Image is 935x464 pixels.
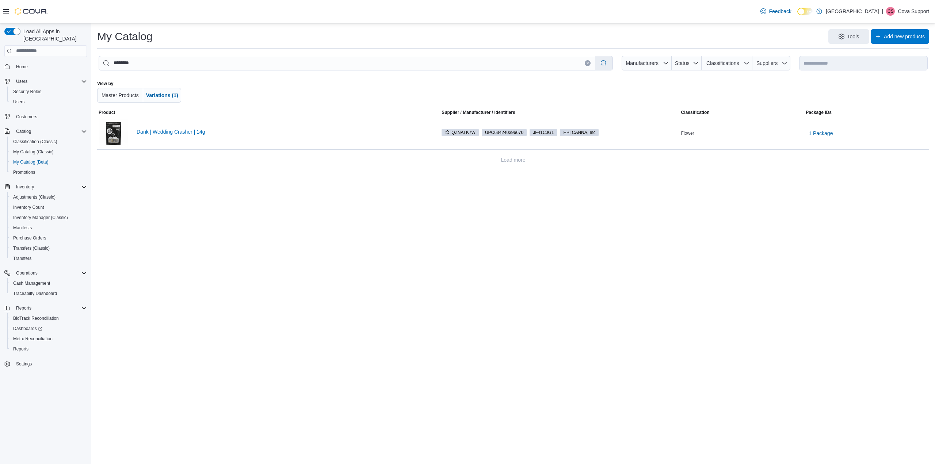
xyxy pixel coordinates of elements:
a: Feedback [757,4,794,19]
button: Tools [828,29,869,44]
button: BioTrack Reconciliation [7,313,90,323]
button: Inventory [1,182,90,192]
input: Dark Mode [797,8,813,15]
span: Transfers (Classic) [13,245,50,251]
button: Classifications [702,56,752,70]
span: Status [675,60,690,66]
button: Cash Management [7,278,90,288]
a: Classification (Classic) [10,137,60,146]
span: My Catalog (Beta) [13,159,49,165]
button: Settings [1,358,90,369]
span: Settings [13,359,87,368]
a: Dank | Wedding Crasher | 14g [137,129,428,135]
button: Customers [1,111,90,122]
button: Reports [7,344,90,354]
span: Adjustments (Classic) [10,193,87,202]
span: Users [13,77,87,86]
span: Cash Management [10,279,87,288]
span: Promotions [10,168,87,177]
a: Transfers (Classic) [10,244,53,253]
a: Cash Management [10,279,53,288]
button: Inventory Manager (Classic) [7,212,90,223]
span: JF41CJG1 [533,129,554,136]
span: Customers [13,112,87,121]
span: Transfers [10,254,87,263]
a: Adjustments (Classic) [10,193,58,202]
a: Settings [13,360,35,368]
span: Adjustments (Classic) [13,194,56,200]
a: Dashboards [10,324,45,333]
button: Clear input [585,60,591,66]
span: Feedback [769,8,791,15]
button: Manifests [7,223,90,233]
button: Transfers (Classic) [7,243,90,253]
span: Load more [501,156,526,164]
button: Adjustments (Classic) [7,192,90,202]
span: Classification (Classic) [13,139,57,145]
span: Dashboards [10,324,87,333]
button: Users [1,76,90,87]
span: Classification (Classic) [10,137,87,146]
span: Settings [16,361,32,367]
span: UPC 634240396670 [485,129,523,136]
span: Operations [16,270,38,276]
span: Purchase Orders [13,235,46,241]
a: Transfers [10,254,34,263]
button: Purchase Orders [7,233,90,243]
span: Supplier / Manufacturer / Identifiers [431,110,515,115]
span: Dashboards [13,326,42,331]
button: Catalog [1,126,90,137]
button: Catalog [13,127,34,136]
div: Flower [680,129,805,138]
span: HPI CANNA, Inc [563,129,595,136]
span: Transfers [13,256,31,261]
button: Security Roles [7,87,90,97]
span: Metrc Reconciliation [10,334,87,343]
span: Inventory Count [10,203,87,212]
button: Reports [1,303,90,313]
a: My Catalog (Beta) [10,158,51,166]
label: View by [97,81,113,87]
span: QZNATK7W [442,129,479,136]
span: Manifests [10,223,87,232]
span: Reports [13,346,28,352]
span: Purchase Orders [10,234,87,242]
span: CS [888,7,894,16]
span: Metrc Reconciliation [13,336,53,342]
span: Customers [16,114,37,120]
button: 1 Package [806,126,836,141]
a: Users [10,97,27,106]
span: QZNATK7W [445,129,476,136]
a: Metrc Reconciliation [10,334,56,343]
span: Master Products [102,92,139,98]
button: Metrc Reconciliation [7,334,90,344]
a: Inventory Count [10,203,47,212]
span: Inventory Manager (Classic) [13,215,68,221]
p: Cova Support [898,7,929,16]
span: Traceabilty Dashboard [10,289,87,298]
span: Inventory [16,184,34,190]
img: Cova [15,8,47,15]
button: Transfers [7,253,90,264]
span: Traceabilty Dashboard [13,291,57,296]
a: Security Roles [10,87,44,96]
button: Operations [13,269,41,277]
span: Operations [13,269,87,277]
span: Load All Apps in [GEOGRAPHIC_DATA] [20,28,87,42]
a: Inventory Manager (Classic) [10,213,71,222]
span: UPC634240396670 [482,129,527,136]
span: Transfers (Classic) [10,244,87,253]
button: Load more [498,153,528,167]
span: Promotions [13,169,35,175]
button: Inventory Count [7,202,90,212]
span: Package IDs [806,110,832,115]
span: Manufacturers [626,60,659,66]
span: Reports [13,304,87,312]
span: My Catalog (Classic) [13,149,54,155]
span: BioTrack Reconciliation [13,315,59,321]
span: Inventory [13,183,87,191]
span: Variations (1) [146,92,178,98]
a: Traceabilty Dashboard [10,289,60,298]
span: BioTrack Reconciliation [10,314,87,323]
span: Home [13,62,87,71]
